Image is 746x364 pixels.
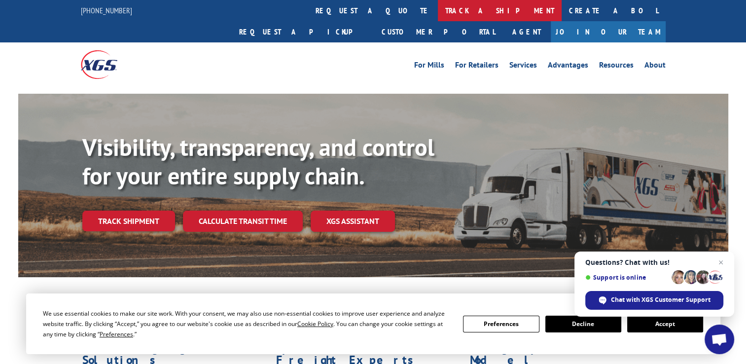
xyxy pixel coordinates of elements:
a: Track shipment [82,211,175,231]
a: For Retailers [455,61,498,72]
a: For Mills [414,61,444,72]
span: Preferences [100,330,133,338]
a: Join Our Team [551,21,666,42]
a: Advantages [548,61,588,72]
div: Cookie Consent Prompt [26,293,720,354]
a: Customer Portal [374,21,502,42]
a: Calculate transit time [183,211,303,232]
a: Resources [599,61,634,72]
button: Decline [545,316,621,332]
span: Questions? Chat with us! [585,258,723,266]
a: Agent [502,21,551,42]
span: Close chat [715,256,727,268]
button: Accept [627,316,703,332]
a: About [644,61,666,72]
div: Chat with XGS Customer Support [585,291,723,310]
a: XGS ASSISTANT [311,211,395,232]
span: Chat with XGS Customer Support [611,295,710,304]
button: Preferences [463,316,539,332]
span: Support is online [585,274,668,281]
a: [PHONE_NUMBER] [81,5,132,15]
div: Open chat [705,325,734,354]
b: Visibility, transparency, and control for your entire supply chain. [82,132,434,191]
span: Cookie Policy [297,320,333,328]
a: Services [509,61,537,72]
a: Request a pickup [232,21,374,42]
div: We use essential cookies to make our site work. With your consent, we may also use non-essential ... [43,308,451,339]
